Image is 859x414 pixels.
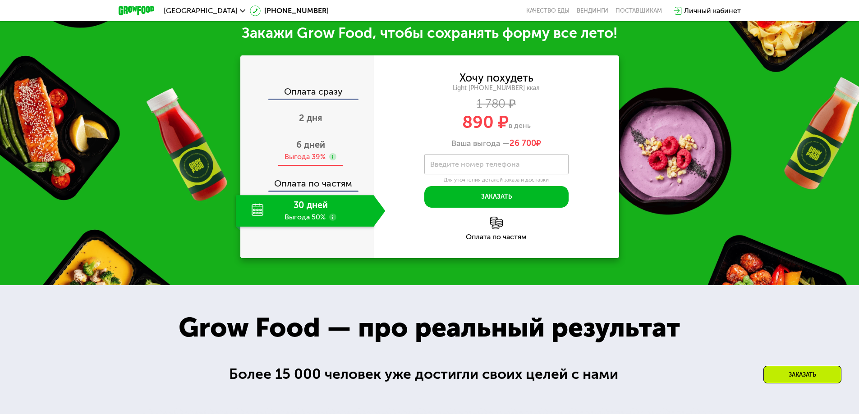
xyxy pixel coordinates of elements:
div: Хочу похудеть [459,73,533,83]
a: [PHONE_NUMBER] [250,5,329,16]
img: l6xcnZfty9opOoJh.png [490,217,503,229]
div: Для уточнения деталей заказа и доставки [424,177,569,184]
div: Заказать [763,366,841,383]
span: 26 700 [510,138,536,148]
div: Light [PHONE_NUMBER] ккал [374,84,619,92]
div: Выгода 39% [285,152,326,162]
label: Введите номер телефона [430,162,519,167]
span: в день [509,121,531,130]
button: Заказать [424,186,569,208]
div: Более 15 000 человек уже достигли своих целей с нами [229,363,630,385]
div: Личный кабинет [684,5,741,16]
div: Оплата по частям [241,170,374,191]
div: Ваша выгода — [374,139,619,149]
a: Качество еды [526,7,570,14]
a: Вендинги [577,7,608,14]
span: 2 дня [299,113,322,123]
div: Оплата по частям [374,233,619,241]
span: [GEOGRAPHIC_DATA] [164,7,238,14]
span: ₽ [510,139,541,149]
span: 890 ₽ [462,112,509,132]
div: 1 780 ₽ [374,99,619,109]
div: Оплата сразу [241,87,374,99]
div: Grow Food — про реальный результат [159,307,700,348]
div: поставщикам [616,7,662,14]
span: 6 дней [296,139,325,150]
